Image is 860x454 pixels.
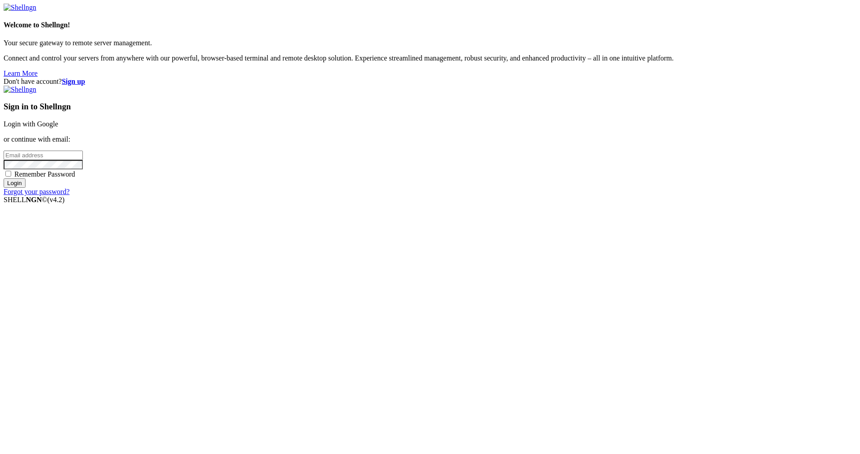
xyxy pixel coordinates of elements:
p: Connect and control your servers from anywhere with our powerful, browser-based terminal and remo... [4,54,856,62]
a: Sign up [62,78,85,85]
div: Don't have account? [4,78,856,86]
p: or continue with email: [4,135,856,143]
span: Remember Password [14,170,75,178]
a: Learn More [4,69,38,77]
a: Login with Google [4,120,58,128]
img: Shellngn [4,86,36,94]
input: Login [4,178,26,188]
a: Forgot your password? [4,188,69,195]
h3: Sign in to Shellngn [4,102,856,112]
span: SHELL © [4,196,64,203]
input: Email address [4,151,83,160]
p: Your secure gateway to remote server management. [4,39,856,47]
span: 4.2.0 [47,196,65,203]
img: Shellngn [4,4,36,12]
input: Remember Password [5,171,11,177]
h4: Welcome to Shellngn! [4,21,856,29]
b: NGN [26,196,42,203]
